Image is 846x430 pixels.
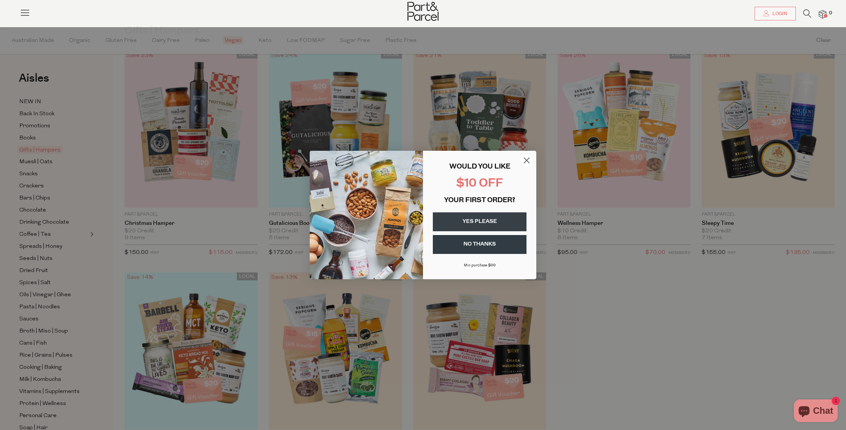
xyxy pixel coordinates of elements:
img: 43fba0fb-7538-40bc-babb-ffb1a4d097bc.jpeg [310,151,423,279]
span: Login [770,11,787,17]
inbox-online-store-chat: Shopify online store chat [792,399,840,424]
a: Login [755,7,796,20]
a: 0 [819,10,826,18]
span: 0 [827,10,834,17]
span: YOUR FIRST ORDER? [444,197,515,204]
span: $10 OFF [456,178,503,190]
span: WOULD YOU LIKE [449,164,510,170]
span: Min purchase $99 [464,263,496,268]
button: Close dialog [520,154,533,167]
button: NO THANKS [433,235,526,254]
img: Part&Parcel [408,2,438,21]
button: YES PLEASE [433,212,526,231]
